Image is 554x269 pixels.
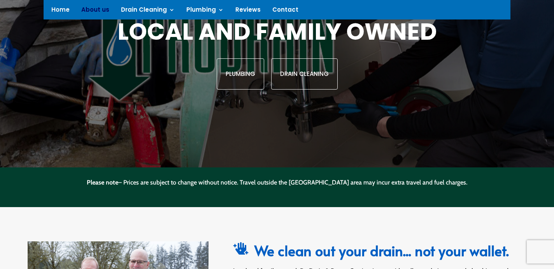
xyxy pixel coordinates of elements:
a: Plumbing [186,7,224,16]
div: Local and family owned [72,16,482,90]
a: Plumbing [217,58,264,90]
p: – Prices are subject to change without notice. Travel outside the [GEOGRAPHIC_DATA] area may incu... [28,178,526,187]
a: Reviews [235,7,261,16]
a: Home [51,7,70,16]
span: We clean out your drain... not your wallet. [254,241,509,260]
a: Contact [272,7,298,16]
strong: Please note [87,179,118,186]
span:  [233,242,249,255]
a: Drain Cleaning [271,58,338,90]
a: Drain Cleaning [121,7,175,16]
a: About us [81,7,109,16]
